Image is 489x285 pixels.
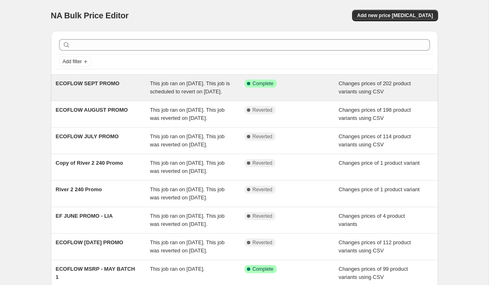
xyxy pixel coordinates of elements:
span: Complete [253,266,273,272]
span: Add filter [63,58,82,65]
span: Complete [253,80,273,87]
span: ECOFLOW JULY PROMO [56,133,119,139]
span: Changes prices of 4 product variants [339,213,405,227]
span: This job ran on [DATE]. This job is scheduled to revert on [DATE]. [150,80,230,95]
span: Reverted [253,239,273,246]
span: Reverted [253,186,273,193]
span: Reverted [253,107,273,113]
span: This job ran on [DATE]. This job was reverted on [DATE]. [150,239,225,254]
span: NA Bulk Price Editor [51,11,129,20]
span: Changes prices of 202 product variants using CSV [339,80,411,95]
span: ECOFLOW MSRP - MAY BATCH 1 [56,266,135,280]
span: Changes prices of 198 product variants using CSV [339,107,411,121]
span: Changes prices of 99 product variants using CSV [339,266,408,280]
span: Changes price of 1 product variant [339,160,420,166]
span: This job ran on [DATE]. This job was reverted on [DATE]. [150,186,225,201]
span: EF JUNE PROMO - LIA [56,213,113,219]
span: This job ran on [DATE]. This job was reverted on [DATE]. [150,133,225,148]
span: This job ran on [DATE]. [150,266,205,272]
span: This job ran on [DATE]. This job was reverted on [DATE]. [150,107,225,121]
button: Add new price [MEDICAL_DATA] [352,10,438,21]
span: Reverted [253,160,273,166]
span: Changes prices of 114 product variants using CSV [339,133,411,148]
span: ECOFLOW AUGUST PROMO [56,107,128,113]
span: This job ran on [DATE]. This job was reverted on [DATE]. [150,213,225,227]
span: Add new price [MEDICAL_DATA] [357,12,433,19]
span: Copy of River 2 240 Promo [56,160,123,166]
span: ECOFLOW SEPT PROMO [56,80,120,86]
span: Reverted [253,133,273,140]
span: ECOFLOW [DATE] PROMO [56,239,123,245]
span: This job ran on [DATE]. This job was reverted on [DATE]. [150,160,225,174]
span: Changes price of 1 product variant [339,186,420,192]
span: Changes prices of 112 product variants using CSV [339,239,411,254]
span: River 2 240 Promo [56,186,102,192]
button: Add filter [59,57,92,66]
span: Reverted [253,213,273,219]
